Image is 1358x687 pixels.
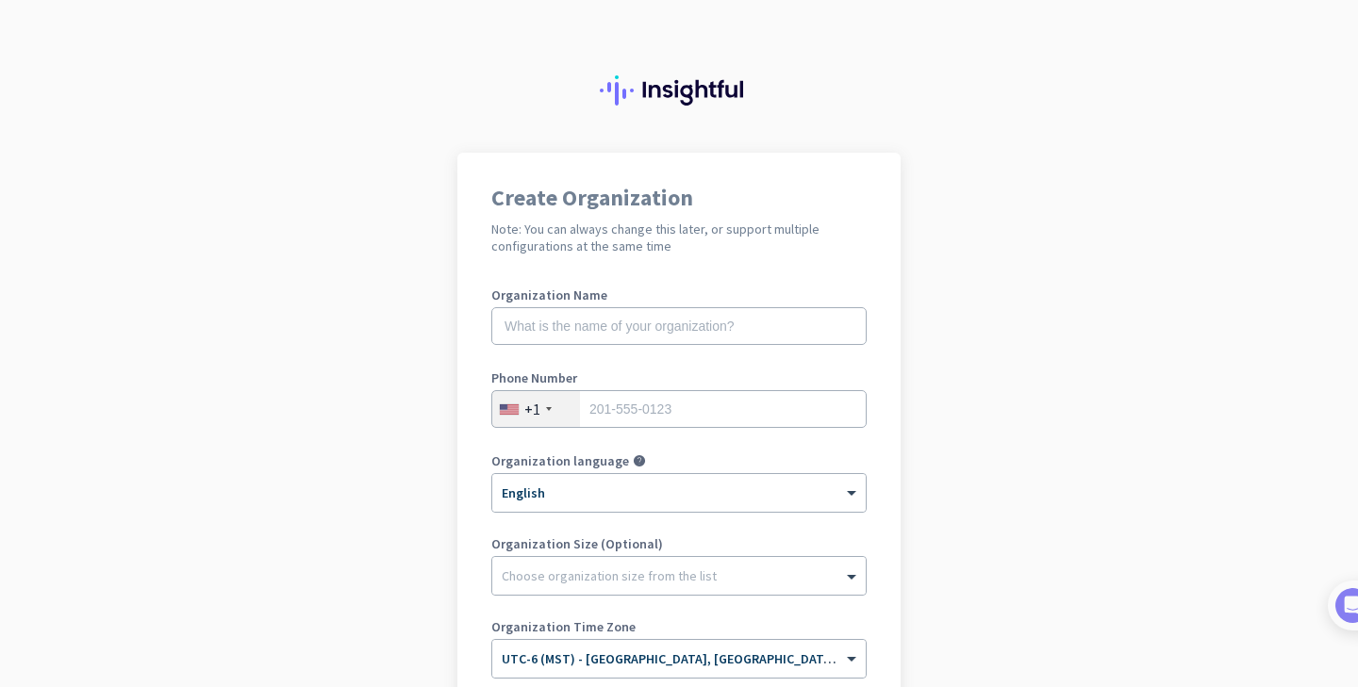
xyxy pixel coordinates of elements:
h1: Create Organization [491,187,867,209]
label: Phone Number [491,371,867,384]
img: Insightful [600,75,758,106]
h2: Note: You can always change this later, or support multiple configurations at the same time [491,221,867,254]
input: What is the name of your organization? [491,307,867,345]
label: Organization Name [491,288,867,302]
i: help [633,454,646,467]
input: 201-555-0123 [491,390,867,428]
label: Organization language [491,454,629,467]
label: Organization Time Zone [491,620,867,633]
label: Organization Size (Optional) [491,537,867,550]
div: +1 [524,400,540,418]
